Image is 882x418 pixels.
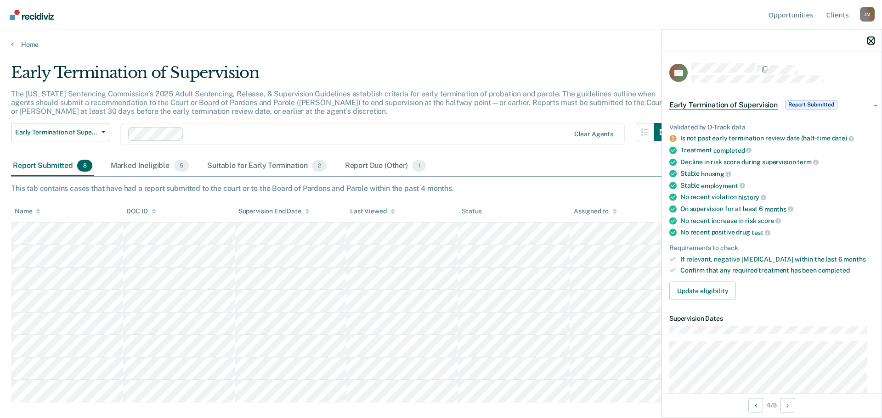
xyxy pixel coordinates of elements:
span: housing [701,170,731,177]
div: Confirm that any required treatment has been [680,267,874,274]
button: Previous Opportunity [748,398,763,412]
span: employment [701,182,745,189]
span: 1 [413,160,426,172]
div: On supervision for at least 6 [680,205,874,213]
div: If relevant, negative [MEDICAL_DATA] within the last 6 [680,255,874,263]
div: 4 / 8 [662,393,882,417]
span: Early Termination of Supervision [669,100,778,109]
div: Marked Ineligible [109,156,191,176]
div: Is not past early termination review date (half-time date) [680,134,874,143]
div: Report Submitted [11,156,94,176]
span: months [843,255,865,262]
div: Last Viewed [350,207,395,215]
span: 8 [77,160,92,172]
span: Early Termination of Supervision [15,128,98,136]
div: Validated by O-Track data [669,123,874,131]
button: Next Opportunity [780,398,795,412]
div: No recent increase in risk [680,217,874,225]
span: 5 [174,160,189,172]
span: term [797,158,818,166]
div: Report Due (Other) [343,156,428,176]
div: No recent violation [680,193,874,201]
div: Stable [680,181,874,189]
p: The [US_STATE] Sentencing Commission’s 2025 Adult Sentencing, Release, & Supervision Guidelines e... [11,89,665,116]
div: Requirements to check [669,244,874,251]
span: score [758,217,781,224]
span: completed [818,267,850,274]
div: Assigned to [574,207,617,215]
div: Early Termination of SupervisionReport Submitted [662,90,882,119]
div: Treatment [680,146,874,154]
dt: Supervision Dates [669,315,874,323]
div: Name [15,207,40,215]
button: Profile dropdown button [860,7,875,22]
div: DOC ID [126,207,156,215]
img: Recidiviz [10,10,54,20]
div: Clear agents [574,130,613,138]
div: Supervision End Date [238,207,310,215]
span: completed [713,146,752,154]
button: Update eligibility [669,282,736,300]
div: Stable [680,170,874,178]
span: Report Submitted [785,100,837,109]
div: Suitable for Early Termination [205,156,328,176]
div: J M [860,7,875,22]
span: history [738,194,766,201]
div: Early Termination of Supervision [11,63,673,89]
a: Home [11,40,871,49]
div: No recent positive drug [680,229,874,237]
span: 2 [312,160,326,172]
div: Status [462,207,481,215]
div: This tab contains cases that have had a report submitted to the court or to the Board of Pardons ... [11,184,871,193]
span: months [764,205,793,212]
div: Decline in risk score during supervision [680,158,874,166]
span: test [752,229,770,236]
